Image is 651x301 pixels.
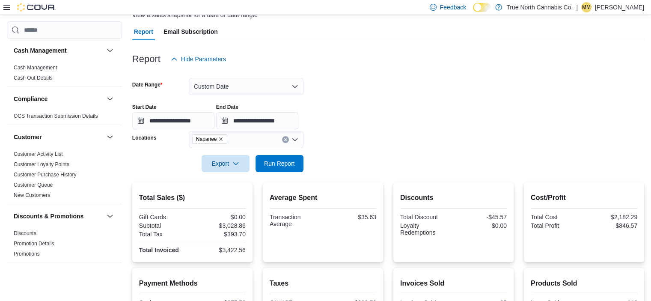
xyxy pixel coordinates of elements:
a: Discounts [14,230,36,236]
span: New Customers [14,192,50,199]
span: Customer Loyalty Points [14,161,69,168]
strong: Total Invoiced [139,247,179,253]
button: Cash Management [14,46,103,55]
a: Customer Loyalty Points [14,161,69,167]
div: Total Cost [531,214,583,221]
div: Subtotal [139,222,191,229]
span: Hide Parameters [181,55,226,63]
span: Napanee [196,135,217,143]
a: Promotions [14,251,40,257]
h2: Products Sold [531,278,637,289]
input: Press the down key to open a popover containing a calendar. [132,112,214,129]
h2: Average Spent [270,193,376,203]
span: Customer Activity List [14,151,63,158]
span: Cash Out Details [14,75,53,81]
h2: Payment Methods [139,278,246,289]
span: Customer Purchase History [14,171,77,178]
span: Report [134,23,153,40]
div: Total Discount [400,214,452,221]
div: View a sales snapshot for a date or date range. [132,11,258,20]
p: [PERSON_NAME] [595,2,644,12]
button: Custom Date [189,78,303,95]
h3: Cash Management [14,46,67,55]
h2: Invoices Sold [400,278,507,289]
span: Cash Management [14,64,57,71]
a: Customer Purchase History [14,172,77,178]
div: Compliance [7,111,122,125]
button: Open list of options [291,136,298,143]
span: Napanee [192,134,228,144]
p: | [576,2,578,12]
span: MM [582,2,591,12]
a: OCS Transaction Submission Details [14,113,98,119]
button: Hide Parameters [167,51,229,68]
div: Loyalty Redemptions [400,222,452,236]
span: Discounts [14,230,36,237]
div: $2,182.29 [586,214,637,221]
a: Cash Out Details [14,75,53,81]
img: Cova [17,3,56,12]
span: Run Report [264,159,295,168]
span: Promotions [14,250,40,257]
button: Compliance [14,95,103,103]
button: Compliance [105,94,115,104]
div: -$45.57 [455,214,507,221]
h2: Total Sales ($) [139,193,246,203]
button: Cash Management [105,45,115,56]
label: Start Date [132,104,157,110]
h2: Discounts [400,193,507,203]
div: Cash Management [7,63,122,86]
span: Export [207,155,244,172]
div: $846.57 [586,222,637,229]
div: $3,028.86 [194,222,246,229]
span: Email Subscription [163,23,218,40]
div: Total Tax [139,231,191,238]
button: Discounts & Promotions [14,212,103,221]
div: Total Profit [531,222,583,229]
div: Transaction Average [270,214,321,227]
h3: Customer [14,133,42,141]
a: Customer Activity List [14,151,63,157]
button: Clear input [282,136,289,143]
span: Promotion Details [14,240,54,247]
button: Customer [105,132,115,142]
button: Customer [14,133,103,141]
div: Customer [7,149,122,204]
div: $0.00 [455,222,507,229]
a: New Customers [14,192,50,198]
h2: Cost/Profit [531,193,637,203]
span: Feedback [440,3,466,12]
div: Marissa Milburn [581,2,592,12]
label: End Date [216,104,238,110]
button: Discounts & Promotions [105,211,115,221]
div: $35.63 [324,214,376,221]
a: Cash Management [14,65,57,71]
h3: Compliance [14,95,48,103]
input: Press the down key to open a popover containing a calendar. [216,112,298,129]
button: Remove Napanee from selection in this group [218,137,223,142]
label: Locations [132,134,157,141]
div: $0.00 [194,214,246,221]
a: Promotion Details [14,241,54,247]
label: Date Range [132,81,163,88]
button: Run Report [256,155,303,172]
a: Customer Queue [14,182,53,188]
p: True North Cannabis Co. [506,2,573,12]
div: $393.70 [194,231,246,238]
div: Gift Cards [139,214,191,221]
h3: Discounts & Promotions [14,212,83,221]
h2: Taxes [270,278,376,289]
button: Export [202,155,250,172]
div: Discounts & Promotions [7,228,122,262]
div: $3,422.56 [194,247,246,253]
h3: Report [132,54,161,64]
input: Dark Mode [473,3,491,12]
